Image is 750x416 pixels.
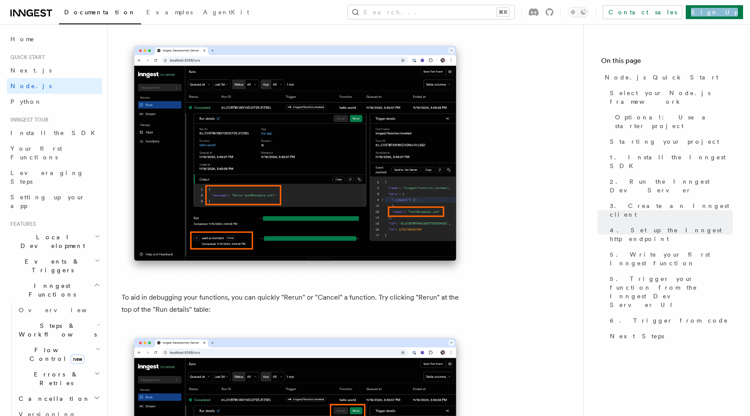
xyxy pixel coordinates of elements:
[15,370,94,387] span: Errors & Retries
[606,222,733,247] a: 4. Set up the Inngest http endpoint
[7,229,102,254] button: Local Development
[610,201,733,219] span: 3. Create an Inngest client
[10,67,52,74] span: Next.js
[610,226,733,243] span: 4. Set up the Inngest http endpoint
[7,165,102,189] a: Leveraging Steps
[15,302,102,318] a: Overview
[497,8,509,17] kbd: ⌘K
[610,274,733,309] span: 5. Trigger your function from the Inngest Dev Server UI
[10,194,85,209] span: Setting up your app
[610,332,664,340] span: Next Steps
[15,342,102,366] button: Flow Controlnew
[7,78,102,94] a: Node.js
[19,307,108,314] span: Overview
[7,141,102,165] a: Your first Functions
[7,278,102,302] button: Inngest Functions
[610,177,733,195] span: 2. Run the Inngest Dev Server
[15,346,95,363] span: Flow Control
[122,291,469,316] p: To aid in debugging your functions, you can quickly "Rerun" or "Cancel" a function. Try clicking ...
[15,391,102,406] button: Cancellation
[601,56,733,69] h4: On this page
[7,54,45,61] span: Quick start
[15,366,102,391] button: Errors & Retries
[603,5,682,19] a: Contact sales
[610,153,733,170] span: 1. Install the Inngest SDK
[606,198,733,222] a: 3. Create an Inngest client
[146,9,193,16] span: Examples
[606,85,733,109] a: Select your Node.js framework
[10,169,84,185] span: Leveraging Steps
[348,5,514,19] button: Search...⌘K
[59,3,141,24] a: Documentation
[10,35,35,43] span: Home
[686,5,743,19] a: Sign Up
[10,83,52,89] span: Node.js
[7,254,102,278] button: Events & Triggers
[203,9,249,16] span: AgentKit
[606,247,733,271] a: 5. Write your first Inngest function
[601,69,733,85] a: Node.js Quick Start
[10,129,100,136] span: Install the SDK
[141,3,198,23] a: Examples
[606,328,733,344] a: Next Steps
[610,137,719,146] span: Starting your project
[7,116,49,123] span: Inngest tour
[606,174,733,198] a: 2. Run the Inngest Dev Server
[568,7,589,17] button: Toggle dark mode
[610,89,733,106] span: Select your Node.js framework
[7,31,102,47] a: Home
[70,354,85,364] span: new
[606,313,733,328] a: 6. Trigger from code
[198,3,254,23] a: AgentKit
[7,189,102,214] a: Setting up your app
[7,281,94,299] span: Inngest Functions
[7,94,102,109] a: Python
[15,321,97,339] span: Steps & Workflows
[606,134,733,149] a: Starting your project
[605,73,718,82] span: Node.js Quick Start
[7,221,36,228] span: Features
[606,271,733,313] a: 5. Trigger your function from the Inngest Dev Server UI
[610,250,733,267] span: 5. Write your first Inngest function
[615,113,733,130] span: Optional: Use a starter project
[612,109,733,134] a: Optional: Use a starter project
[10,145,62,161] span: Your first Functions
[7,233,95,250] span: Local Development
[10,98,42,105] span: Python
[15,318,102,342] button: Steps & Workflows
[7,63,102,78] a: Next.js
[64,9,136,16] span: Documentation
[15,394,90,403] span: Cancellation
[610,316,728,325] span: 6. Trigger from code
[7,257,95,274] span: Events & Triggers
[122,37,469,277] img: Inngest Dev Server web interface's runs tab with a single completed run expanded indicating that ...
[606,149,733,174] a: 1. Install the Inngest SDK
[7,125,102,141] a: Install the SDK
